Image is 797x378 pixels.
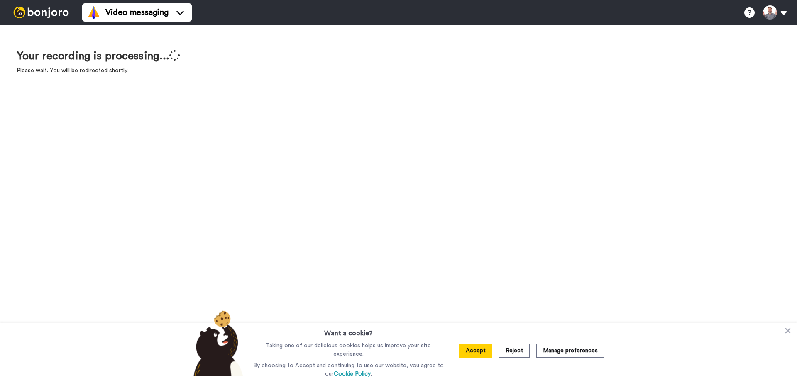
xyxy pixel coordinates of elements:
h3: Want a cookie? [324,323,373,338]
img: vm-color.svg [87,6,100,19]
a: Cookie Policy [334,371,371,377]
button: Manage preferences [536,344,604,358]
img: bear-with-cookie.png [186,310,247,376]
p: Taking one of our delicious cookies helps us improve your site experience. [251,341,446,358]
span: Video messaging [105,7,169,18]
button: Accept [459,344,492,358]
p: Please wait. You will be redirected shortly. [17,66,180,75]
p: By choosing to Accept and continuing to use our website, you agree to our . [251,361,446,378]
img: bj-logo-header-white.svg [10,7,72,18]
button: Reject [499,344,530,358]
h1: Your recording is processing... [17,50,180,62]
